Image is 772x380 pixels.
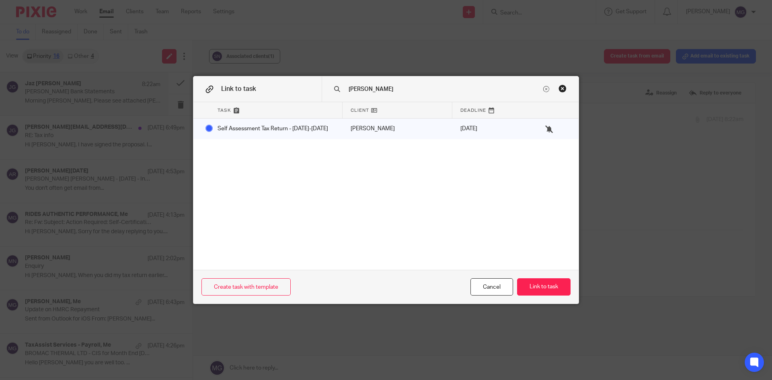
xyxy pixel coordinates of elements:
span: Client [351,107,369,114]
div: Self Assessment Tax Return - [DATE]-[DATE] [209,119,343,139]
span: Link to task [221,86,256,92]
div: [DATE] [452,119,515,139]
div: Mark as done [343,119,452,139]
span: Task [218,107,231,114]
div: Close this dialog window [470,278,513,296]
a: Create task with template [201,278,291,296]
button: Link to task [517,278,571,296]
div: Close this dialog window [558,84,567,92]
input: Search task name or client... [348,85,541,94]
span: Deadline [460,107,486,114]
